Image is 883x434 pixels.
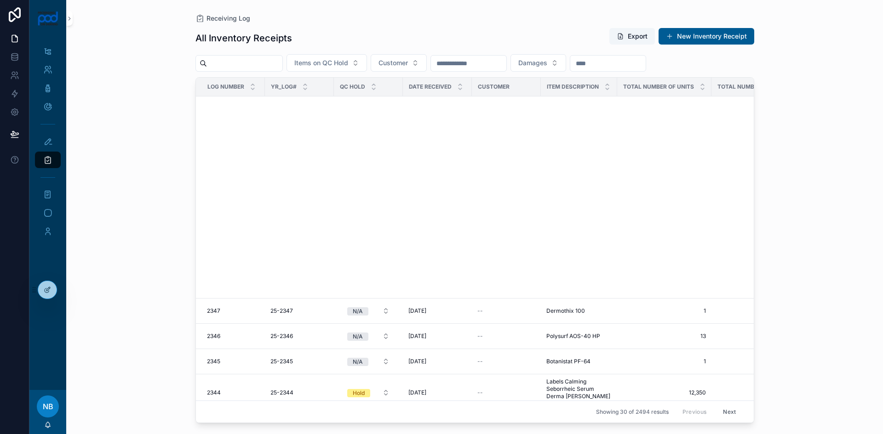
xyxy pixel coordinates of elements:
a: 25-2345 [270,358,328,365]
span: 25-2347 [270,307,293,315]
button: Select Button [371,54,427,72]
span: -- [477,307,483,315]
span: -- [477,358,483,365]
a: Select Button [339,327,397,345]
span: [DATE] [408,389,426,396]
a: Dermothix 100 [546,307,612,315]
span: Total Number of Cases [717,83,790,90]
a: Select Button [339,302,397,320]
a: Botanistat PF-64 [546,358,612,365]
span: QC Hold [340,83,365,90]
span: -- [477,389,483,396]
a: 1 [717,307,802,315]
a: -- [477,307,535,315]
a: 25-2344 [270,389,328,396]
a: [DATE] [408,333,466,340]
span: 2346 [207,333,220,340]
a: 12,350 [623,389,706,396]
button: Select Button [340,328,397,344]
span: Dermothix 100 [546,307,585,315]
span: NB [43,401,53,412]
a: 1 [623,358,706,365]
a: 2344 [207,389,259,396]
a: Select Button [339,384,397,401]
span: Damages [518,58,547,68]
a: [DATE] [408,307,466,315]
span: Polysurf AOS-40 HP [546,333,600,340]
div: N/A [353,333,363,341]
span: Botanistat PF-64 [546,358,591,365]
button: Next [717,405,742,419]
a: 1 [717,358,802,365]
a: [DATE] [408,389,466,396]
span: 2345 [207,358,220,365]
span: YR_LOG# [271,83,297,90]
div: N/A [353,358,363,366]
div: N/A [353,307,363,316]
button: Select Button [340,384,397,401]
a: -- [477,333,535,340]
button: Select Button [510,54,566,72]
span: Customer [378,58,408,68]
a: 25-2347 [270,307,328,315]
a: 2 [717,389,802,396]
button: New Inventory Receipt [659,28,754,45]
span: 25-2344 [270,389,293,396]
span: Showing 30 of 2494 results [596,408,669,416]
span: Total Number of Units [623,83,694,90]
a: 2346 [207,333,259,340]
a: 2345 [207,358,259,365]
a: -- [477,358,535,365]
div: scrollable content [29,37,66,390]
span: Item Description [547,83,599,90]
span: 2344 [207,389,221,396]
button: Select Button [340,303,397,319]
a: 13 [623,333,706,340]
span: [DATE] [408,333,426,340]
button: Select Button [287,54,367,72]
a: 2347 [207,307,259,315]
a: Labels Calming Seborrheic Serum Derma [PERSON_NAME] 4oz 118ml 2 rolls [546,378,612,407]
a: Select Button [339,353,397,370]
span: Items on QC Hold [294,58,348,68]
h1: All Inventory Receipts [195,32,292,45]
img: App logo [37,11,59,26]
span: Log Number [207,83,244,90]
span: [DATE] [408,307,426,315]
span: Date Received [409,83,452,90]
span: 2347 [207,307,220,315]
a: [DATE] [408,358,466,365]
button: Select Button [340,353,397,370]
a: Receiving Log [195,14,250,23]
button: Export [609,28,655,45]
a: 13 [717,333,802,340]
a: 25-2346 [270,333,328,340]
span: Customer [478,83,510,90]
span: 25-2345 [270,358,293,365]
span: Receiving Log [206,14,250,23]
div: Hold [353,389,365,397]
span: -- [477,333,483,340]
span: [DATE] [408,358,426,365]
a: 1 [623,307,706,315]
a: -- [477,389,535,396]
span: 25-2346 [270,333,293,340]
a: Polysurf AOS-40 HP [546,333,612,340]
